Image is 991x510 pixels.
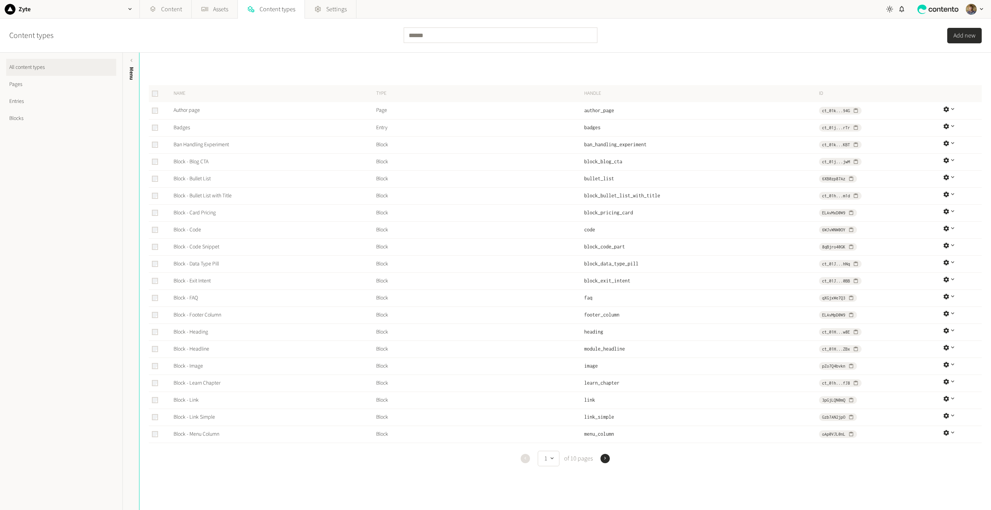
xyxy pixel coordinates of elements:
[127,67,136,80] span: Menu
[819,124,862,132] button: ct_01j...rTr
[819,379,862,387] button: ct_01h...fJ8
[966,4,977,15] img: Péter Soltész
[5,4,15,15] img: Zyte
[174,396,199,404] a: Block - Link
[822,414,845,421] span: Gzb7AN2jpO
[174,413,215,421] a: Block - Link Simple
[174,141,229,149] a: Ban Handling Experiment
[819,294,857,302] button: qXGjxWe7Q3
[174,277,211,285] a: Block - Exit Intent
[819,277,862,285] button: ct_01J...0BB
[822,175,845,182] span: 6XB0zp87Az
[376,221,584,238] td: Block
[819,158,862,166] button: ct_01j...jwM
[376,170,584,187] td: Block
[822,311,845,318] span: ELAvMpD0W9
[174,226,201,234] a: Block - Code
[822,431,845,438] span: oAp0VJL0nL
[819,209,857,217] button: ELAvMxD0W9
[822,346,850,353] span: ct_01H...ZBx
[174,294,198,302] a: Block - FAQ
[6,93,116,110] a: Entries
[376,341,584,358] td: Block
[584,312,619,318] span: footer_column
[376,409,584,426] td: Block
[819,345,862,353] button: ct_01H...ZBx
[6,110,116,127] a: Blocks
[819,413,857,421] button: Gzb7AN2jpO
[584,346,625,352] span: module_headline
[822,192,850,199] span: ct_01h...m1d
[538,451,559,466] button: 1
[174,175,211,183] a: Block - Bullet List
[819,243,857,251] button: 8qBjro40GK
[819,141,862,149] button: ct_01k...KBT
[822,226,845,233] span: 6WJvWNW0OY
[174,192,232,200] a: Block - Bullet List with Title
[584,261,638,267] span: block_data_type_pill
[9,30,53,41] h2: Content types
[376,375,584,392] td: Block
[584,176,614,181] span: bullet_list
[174,209,216,217] a: Block - Card Pricing
[822,209,845,216] span: ELAvMxD0W9
[822,277,850,284] span: ct_01J...0BB
[376,102,584,119] td: Page
[376,392,584,409] td: Block
[819,396,857,404] button: 3pGjLQN0mQ
[376,289,584,306] td: Block
[822,243,845,250] span: 8qBjro40GK
[822,260,850,267] span: ct_01J...hNq
[6,76,116,93] a: Pages
[584,142,647,147] span: ban_handling_experiment
[947,28,982,43] button: Add new
[19,5,31,14] h2: Zyte
[584,380,619,386] span: learn_chapter
[819,192,862,200] button: ct_01h...m1d
[174,243,219,251] a: Block - Code Snippet
[819,85,943,102] th: ID
[822,124,850,131] span: ct_01j...rTr
[819,175,857,183] button: 6XB0zp87Az
[822,294,845,301] span: qXGjxWe7Q3
[819,430,857,438] button: oAp0VJL0nL
[174,430,219,438] a: Block - Menu Column
[376,204,584,221] td: Block
[174,311,221,319] a: Block - Footer Column
[174,328,208,336] a: Block - Heading
[174,260,219,268] a: Block - Data Type Pill
[819,362,857,370] button: pZo7Q4bvkn
[819,311,857,319] button: ELAvMpD0W9
[584,278,630,284] span: block_exit_intent
[584,210,633,216] span: block_pricing_card
[584,193,660,199] span: block_bullet_list_with_title
[174,124,190,132] a: Badges
[376,238,584,255] td: Block
[174,158,208,166] a: Block - Blog CTA
[6,59,116,76] a: All content types
[584,414,614,420] span: link_simple
[376,153,584,170] td: Block
[260,5,295,14] span: Content types
[819,107,862,115] button: ct_01k...94G
[584,227,595,233] span: code
[819,226,857,234] button: 6WJvWNW0OY
[819,328,862,336] button: ct_01H...w8E
[376,272,584,289] td: Block
[584,397,595,403] span: link
[584,108,614,113] span: author_page
[563,454,593,463] span: of 10 pages
[376,323,584,341] td: Block
[376,358,584,375] td: Block
[584,363,598,369] span: image
[376,255,584,272] td: Block
[376,426,584,443] td: Block
[822,380,850,387] span: ct_01h...fJ8
[584,159,622,164] span: block_blog_cta
[584,295,592,301] span: faq
[584,85,819,102] th: Handle
[819,260,862,268] button: ct_01J...hNq
[584,329,603,335] span: heading
[376,119,584,136] td: Entry
[376,187,584,204] td: Block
